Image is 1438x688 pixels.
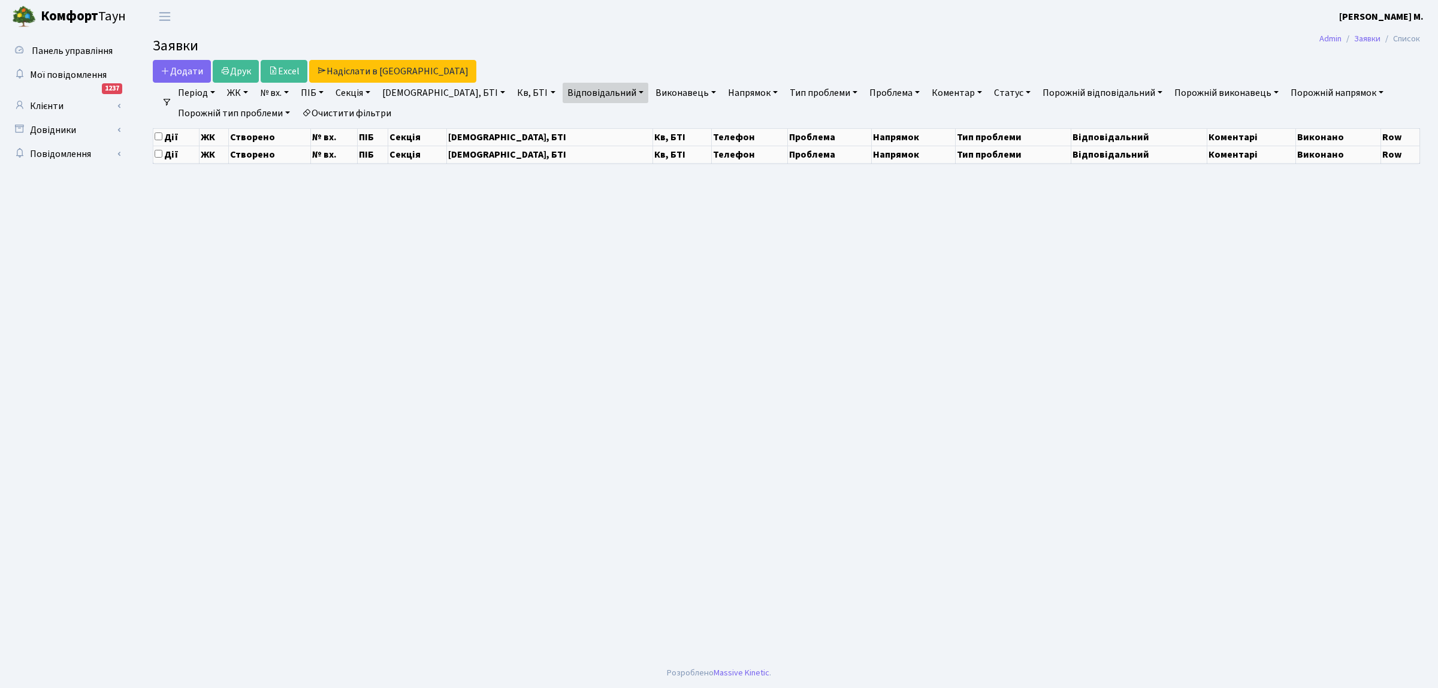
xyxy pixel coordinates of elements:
a: Кв, БТІ [512,83,560,103]
a: № вх. [255,83,294,103]
a: Панель управління [6,39,126,63]
a: ПІБ [296,83,328,103]
th: Секція [388,146,446,163]
th: Створено [229,146,310,163]
th: Коментарі [1207,146,1296,163]
a: Друк [213,60,259,83]
th: Телефон [711,146,788,163]
a: Admin [1319,32,1342,45]
th: Напрямок [872,146,956,163]
th: Телефон [711,128,788,146]
th: Кв, БТІ [653,146,711,163]
th: Дії [153,128,200,146]
a: Період [173,83,220,103]
b: Комфорт [41,7,98,26]
th: № вх. [310,146,357,163]
nav: breadcrumb [1301,26,1438,52]
th: [DEMOGRAPHIC_DATA], БТІ [446,146,653,163]
th: Напрямок [872,128,956,146]
a: Порожній напрямок [1286,83,1388,103]
div: Розроблено . [667,666,771,680]
th: Виконано [1296,128,1381,146]
img: logo.png [12,5,36,29]
a: Виконавець [651,83,721,103]
th: Секція [388,128,446,146]
th: № вх. [310,128,357,146]
a: Коментар [927,83,987,103]
a: Довідники [6,118,126,142]
th: ПІБ [358,128,388,146]
th: Тип проблеми [956,146,1071,163]
span: Мої повідомлення [30,68,107,82]
th: ЖК [199,128,228,146]
a: Надіслати в [GEOGRAPHIC_DATA] [309,60,476,83]
span: Таун [41,7,126,27]
th: Тип проблеми [956,128,1071,146]
a: Тип проблеми [785,83,862,103]
span: Додати [161,65,203,78]
a: Excel [261,60,307,83]
a: Заявки [1354,32,1380,45]
a: Статус [989,83,1035,103]
th: ЖК [199,146,228,163]
th: Проблема [788,128,872,146]
th: Відповідальний [1071,146,1207,163]
th: Виконано [1296,146,1381,163]
a: Порожній виконавець [1170,83,1283,103]
a: Очистити фільтри [297,103,396,123]
a: Повідомлення [6,142,126,166]
b: [PERSON_NAME] М. [1339,10,1424,23]
th: Дії [153,146,200,163]
a: [PERSON_NAME] М. [1339,10,1424,24]
th: Коментарі [1207,128,1296,146]
a: Секція [331,83,375,103]
a: Мої повідомлення1237 [6,63,126,87]
div: 1237 [102,83,122,94]
a: Напрямок [723,83,783,103]
li: Список [1380,32,1420,46]
th: Створено [229,128,310,146]
a: Клієнти [6,94,126,118]
span: Заявки [153,35,198,56]
th: [DEMOGRAPHIC_DATA], БТІ [446,128,653,146]
a: Проблема [865,83,925,103]
a: Додати [153,60,211,83]
th: Row [1381,146,1420,163]
a: ЖК [222,83,253,103]
a: Порожній тип проблеми [173,103,295,123]
th: ПІБ [358,146,388,163]
th: Row [1381,128,1420,146]
th: Відповідальний [1071,128,1207,146]
th: Проблема [788,146,872,163]
a: Massive Kinetic [714,666,769,679]
a: Порожній відповідальний [1038,83,1167,103]
button: Переключити навігацію [150,7,180,26]
a: [DEMOGRAPHIC_DATA], БТІ [377,83,510,103]
th: Кв, БТІ [653,128,711,146]
a: Відповідальний [563,83,648,103]
span: Панель управління [32,44,113,58]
